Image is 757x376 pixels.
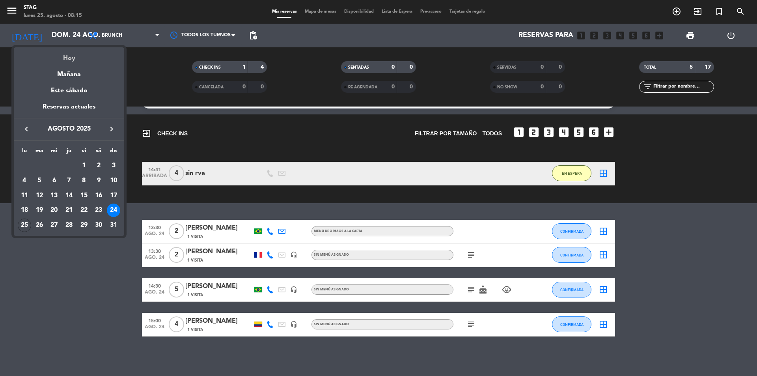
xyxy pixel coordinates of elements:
[76,173,91,188] td: 8 de agosto de 2025
[33,219,46,232] div: 26
[47,204,61,217] div: 20
[92,204,105,217] div: 23
[106,146,121,159] th: domingo
[47,173,62,188] td: 6 de agosto de 2025
[47,218,62,233] td: 27 de agosto de 2025
[14,64,124,80] div: Mañana
[62,189,76,202] div: 14
[47,189,61,202] div: 13
[18,174,31,187] div: 4
[34,124,104,134] span: agosto 2025
[62,203,76,218] td: 21 de agosto de 2025
[18,204,31,217] div: 18
[62,219,76,232] div: 28
[14,47,124,64] div: Hoy
[107,174,120,187] div: 10
[62,146,76,159] th: jueves
[77,219,91,232] div: 29
[19,124,34,134] button: keyboard_arrow_left
[77,159,91,172] div: 1
[107,124,116,134] i: keyboard_arrow_right
[91,146,106,159] th: sábado
[92,159,105,172] div: 2
[76,146,91,159] th: viernes
[32,188,47,203] td: 12 de agosto de 2025
[77,204,91,217] div: 22
[14,102,124,118] div: Reservas actuales
[77,174,91,187] div: 8
[62,174,76,187] div: 7
[106,158,121,173] td: 3 de agosto de 2025
[17,173,32,188] td: 4 de agosto de 2025
[18,189,31,202] div: 11
[17,188,32,203] td: 11 de agosto de 2025
[106,188,121,203] td: 17 de agosto de 2025
[14,80,124,102] div: Este sábado
[91,203,106,218] td: 23 de agosto de 2025
[91,158,106,173] td: 2 de agosto de 2025
[33,174,46,187] div: 5
[106,218,121,233] td: 31 de agosto de 2025
[92,219,105,232] div: 30
[62,173,76,188] td: 7 de agosto de 2025
[91,218,106,233] td: 30 de agosto de 2025
[17,158,76,173] td: AGO.
[22,124,31,134] i: keyboard_arrow_left
[32,146,47,159] th: martes
[107,219,120,232] div: 31
[92,189,105,202] div: 16
[106,173,121,188] td: 10 de agosto de 2025
[33,204,46,217] div: 19
[18,219,31,232] div: 25
[76,188,91,203] td: 15 de agosto de 2025
[47,188,62,203] td: 13 de agosto de 2025
[32,203,47,218] td: 19 de agosto de 2025
[17,218,32,233] td: 25 de agosto de 2025
[76,218,91,233] td: 29 de agosto de 2025
[32,173,47,188] td: 5 de agosto de 2025
[32,218,47,233] td: 26 de agosto de 2025
[91,173,106,188] td: 9 de agosto de 2025
[106,203,121,218] td: 24 de agosto de 2025
[107,204,120,217] div: 24
[62,218,76,233] td: 28 de agosto de 2025
[91,188,106,203] td: 16 de agosto de 2025
[76,158,91,173] td: 1 de agosto de 2025
[62,204,76,217] div: 21
[33,189,46,202] div: 12
[92,174,105,187] div: 9
[47,146,62,159] th: miércoles
[77,189,91,202] div: 15
[62,188,76,203] td: 14 de agosto de 2025
[47,174,61,187] div: 6
[76,203,91,218] td: 22 de agosto de 2025
[107,189,120,202] div: 17
[47,203,62,218] td: 20 de agosto de 2025
[104,124,119,134] button: keyboard_arrow_right
[17,146,32,159] th: lunes
[17,203,32,218] td: 18 de agosto de 2025
[107,159,120,172] div: 3
[47,219,61,232] div: 27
